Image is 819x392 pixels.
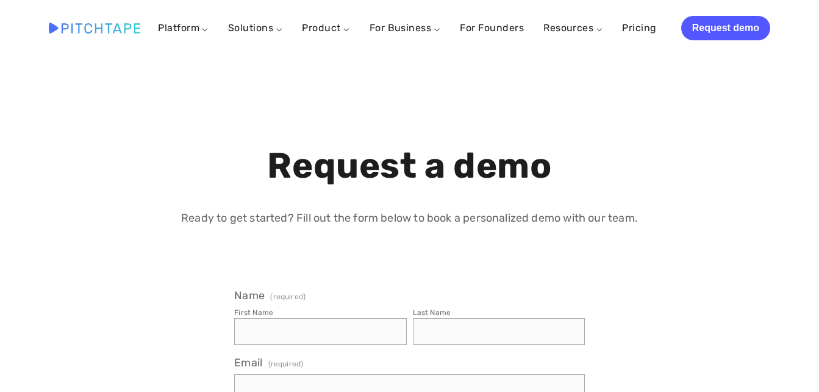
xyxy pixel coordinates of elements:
[234,356,262,369] span: Email
[460,17,524,39] a: For Founders
[234,308,273,317] div: First Name
[370,22,441,34] a: For Business ⌵
[622,17,656,39] a: Pricing
[543,22,603,34] a: Resources ⌵
[110,209,708,227] p: Ready to get started? Fill out the form below to book a personalized demo with our team.
[413,308,451,317] div: Last Name
[228,22,282,34] a: Solutions ⌵
[267,145,551,187] strong: Request a demo
[268,356,304,372] span: (required)
[302,22,349,34] a: Product ⌵
[158,22,209,34] a: Platform ⌵
[234,289,265,302] span: Name
[681,16,770,40] a: Request demo
[49,23,140,33] img: Pitchtape | Video Submission Management Software
[270,293,306,300] span: (required)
